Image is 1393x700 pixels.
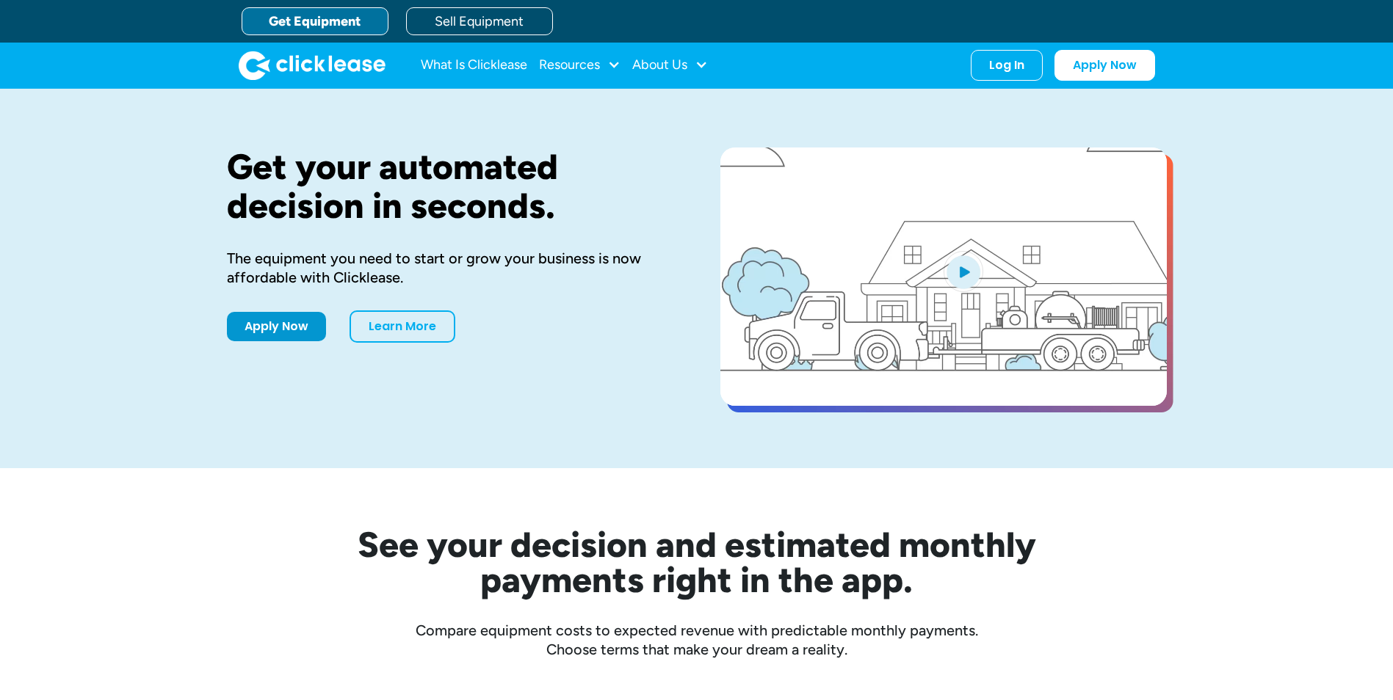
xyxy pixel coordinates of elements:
[227,147,673,225] h1: Get your automated decision in seconds.
[632,51,708,80] div: About Us
[350,310,455,343] a: Learn More
[239,51,386,80] img: Clicklease logo
[1054,50,1155,81] a: Apply Now
[720,147,1167,406] a: open lightbox
[421,51,527,80] a: What Is Clicklease
[989,58,1024,73] div: Log In
[286,527,1108,597] h2: See your decision and estimated monthly payments right in the app.
[227,312,326,341] a: Apply Now
[227,249,673,287] div: The equipment you need to start or grow your business is now affordable with Clicklease.
[242,7,388,35] a: Get Equipment
[944,251,983,292] img: Blue play button logo on a light blue circular background
[227,621,1167,659] div: Compare equipment costs to expected revenue with predictable monthly payments. Choose terms that ...
[539,51,620,80] div: Resources
[406,7,553,35] a: Sell Equipment
[239,51,386,80] a: home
